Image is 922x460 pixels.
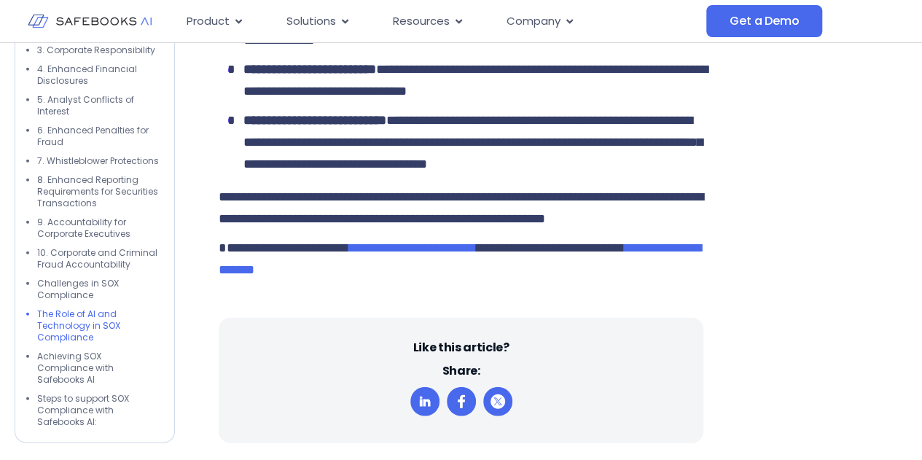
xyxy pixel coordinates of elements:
[187,13,230,30] span: Product
[37,44,160,56] li: 3. Corporate Responsibility
[37,247,160,270] li: 10. Corporate and Criminal Fraud Accountability
[37,125,160,148] li: 6. Enhanced Penalties for Fraud
[706,5,822,37] a: Get a Demo
[730,14,799,28] span: Get a Demo
[37,393,160,428] li: Steps to support SOX Compliance with Safebooks AI:
[175,7,706,36] div: Menu Toggle
[37,351,160,386] li: Achieving SOX Compliance with Safebooks AI
[175,7,706,36] nav: Menu
[37,155,160,167] li: 7. Whistleblower Protections
[37,278,160,301] li: Challenges in SOX Compliance
[442,363,480,379] h6: Share:
[37,94,160,117] li: 5. Analyst Conflicts of Interest
[37,308,160,343] li: The Role of AI and Technology in SOX Compliance
[286,13,336,30] span: Solutions
[413,340,509,356] h6: Like this article?
[37,174,160,209] li: 8. Enhanced Reporting Requirements for Securities Transactions
[393,13,450,30] span: Resources
[37,63,160,87] li: 4. Enhanced Financial Disclosures
[507,13,560,30] span: Company
[37,217,160,240] li: 9. Accountability for Corporate Executives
